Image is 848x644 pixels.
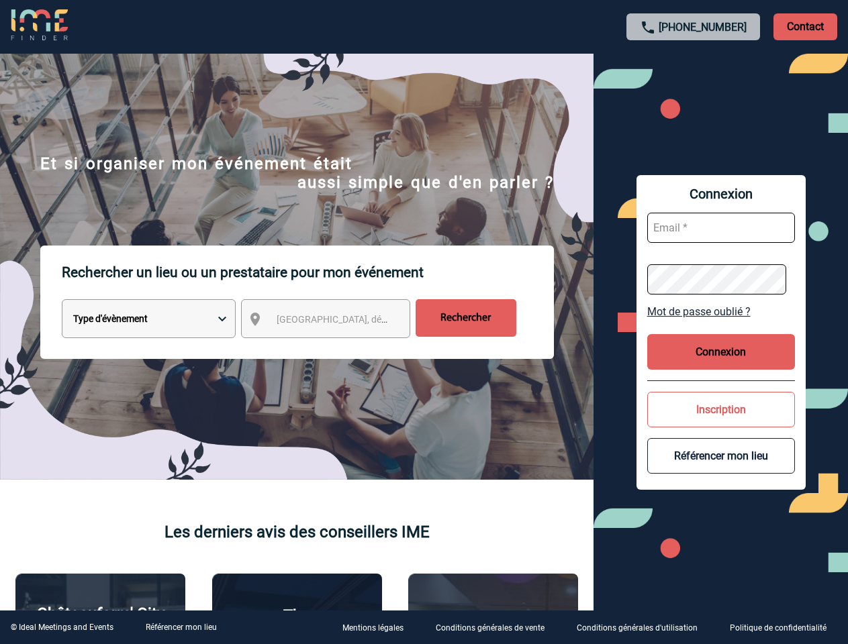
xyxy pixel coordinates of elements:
div: © Ideal Meetings and Events [11,623,113,632]
p: Conditions générales d'utilisation [577,624,698,633]
p: Contact [773,13,837,40]
a: Conditions générales d'utilisation [566,621,719,634]
p: Châteauform' City [GEOGRAPHIC_DATA] [23,604,178,642]
a: Conditions générales de vente [425,621,566,634]
p: Conditions générales de vente [436,624,545,633]
a: Mentions légales [332,621,425,634]
a: Référencer mon lieu [146,623,217,632]
button: Inscription [647,392,795,427]
a: [PHONE_NUMBER] [659,21,747,34]
a: Politique de confidentialité [719,621,848,634]
p: Agence 2ISD [447,608,539,627]
p: The [GEOGRAPHIC_DATA] [220,606,375,644]
input: Rechercher [416,299,516,337]
img: call-24-px.png [640,19,656,36]
a: Mot de passe oublié ? [647,305,795,318]
p: Mentions légales [342,624,404,633]
span: Connexion [647,186,795,202]
p: Rechercher un lieu ou un prestataire pour mon événement [62,246,554,299]
button: Référencer mon lieu [647,438,795,474]
button: Connexion [647,334,795,370]
input: Email * [647,213,795,243]
p: Politique de confidentialité [730,624,827,633]
span: [GEOGRAPHIC_DATA], département, région... [277,314,463,325]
